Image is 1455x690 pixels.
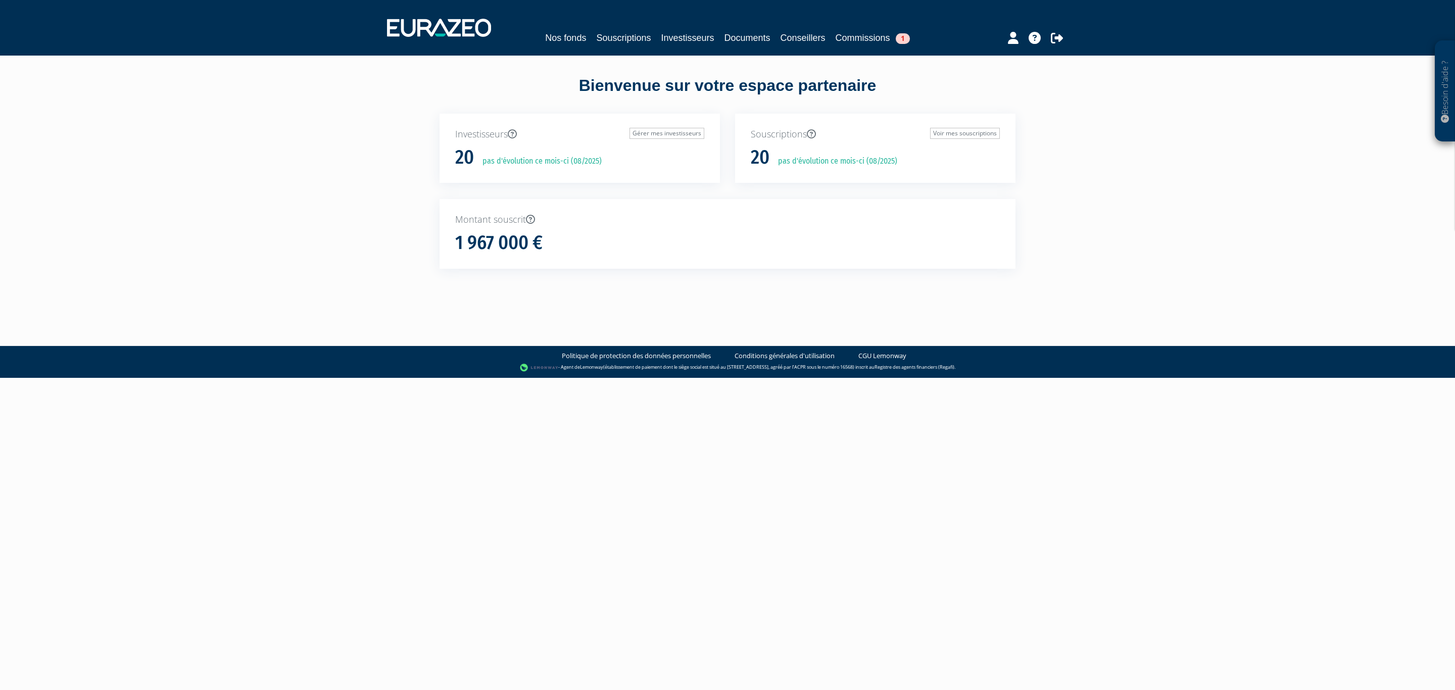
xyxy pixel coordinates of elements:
[580,364,603,370] a: Lemonway
[896,33,910,44] span: 1
[751,128,1000,141] p: Souscriptions
[455,213,1000,226] p: Montant souscrit
[455,128,704,141] p: Investisseurs
[455,232,543,254] h1: 1 967 000 €
[875,364,954,370] a: Registre des agents financiers (Regafi)
[475,156,602,167] p: pas d'évolution ce mois-ci (08/2025)
[751,147,769,168] h1: 20
[562,351,711,361] a: Politique de protection des données personnelles
[661,31,714,45] a: Investisseurs
[930,128,1000,139] a: Voir mes souscriptions
[735,351,835,361] a: Conditions générales d'utilisation
[432,74,1023,114] div: Bienvenue sur votre espace partenaire
[771,156,897,167] p: pas d'évolution ce mois-ci (08/2025)
[596,31,651,45] a: Souscriptions
[836,31,910,45] a: Commissions1
[1439,46,1451,137] p: Besoin d'aide ?
[545,31,586,45] a: Nos fonds
[781,31,826,45] a: Conseillers
[10,363,1445,373] div: - Agent de (établissement de paiement dont le siège social est situé au [STREET_ADDRESS], agréé p...
[858,351,906,361] a: CGU Lemonway
[455,147,474,168] h1: 20
[387,19,491,37] img: 1732889491-logotype_eurazeo_blanc_rvb.png
[724,31,770,45] a: Documents
[520,363,559,373] img: logo-lemonway.png
[629,128,704,139] a: Gérer mes investisseurs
